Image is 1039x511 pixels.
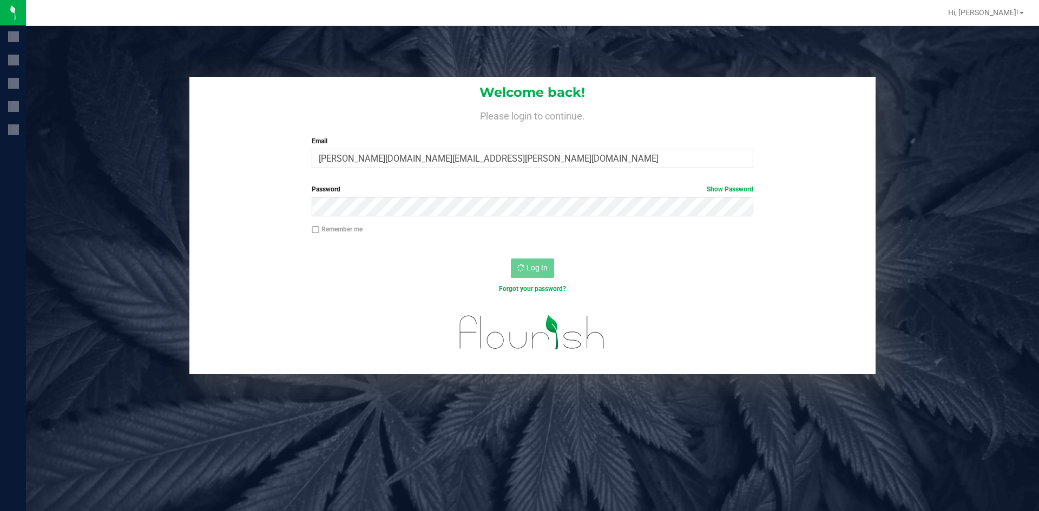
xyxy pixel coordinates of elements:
label: Email [312,136,753,146]
span: Password [312,185,340,193]
h4: Please login to continue. [189,108,876,121]
button: Log In [511,258,554,278]
span: Log In [527,263,548,272]
input: Remember me [312,226,319,234]
img: flourish_logo.svg [446,305,618,360]
a: Show Password [707,185,753,193]
label: Remember me [312,224,363,234]
span: Hi, [PERSON_NAME]! [948,8,1018,17]
a: Forgot your password? [499,285,566,293]
h1: Welcome back! [189,85,876,99]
